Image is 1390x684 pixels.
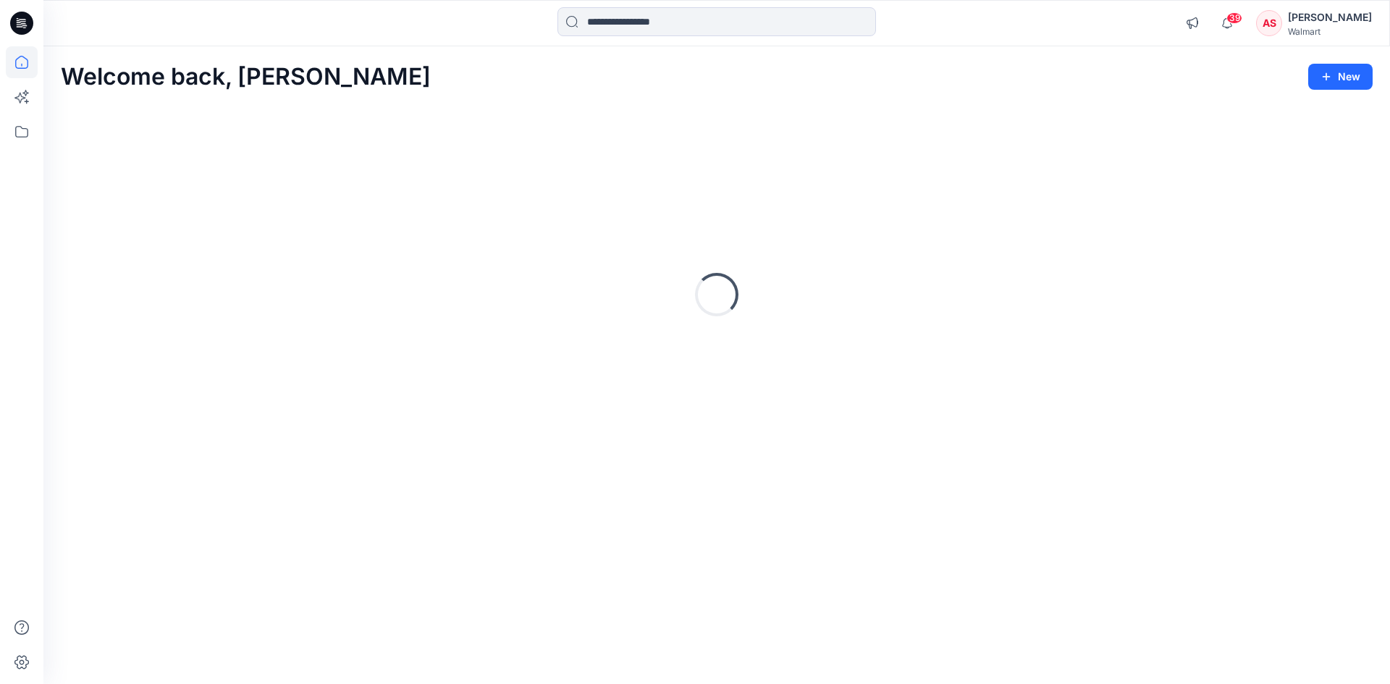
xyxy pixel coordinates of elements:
[61,64,431,90] h2: Welcome back, [PERSON_NAME]
[1226,12,1242,24] span: 39
[1288,26,1372,37] div: Walmart
[1308,64,1373,90] button: New
[1256,10,1282,36] div: AS
[1288,9,1372,26] div: [PERSON_NAME]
